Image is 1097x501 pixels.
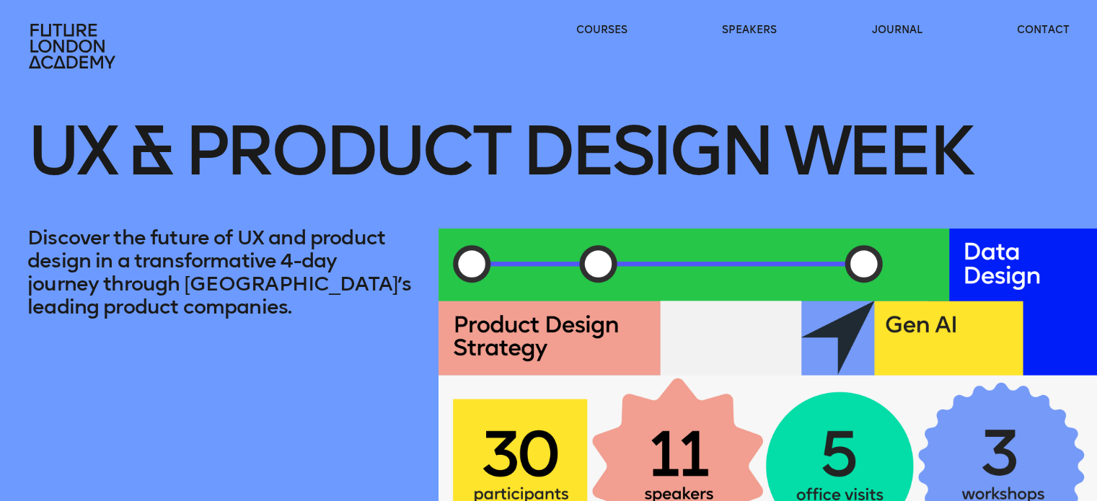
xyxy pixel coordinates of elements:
[1017,23,1070,37] a: contact
[871,23,922,37] a: journal
[576,23,627,37] a: courses
[27,226,411,319] p: Discover the future of UX and product design in a transformative 4-day journey through [GEOGRAPHI...
[722,23,777,37] a: speakers
[27,73,969,229] h1: UX & Product Design Week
